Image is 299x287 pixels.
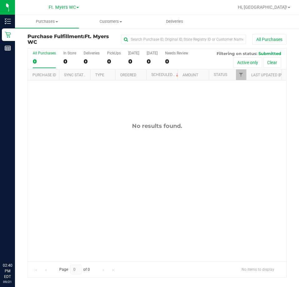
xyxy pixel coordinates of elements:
span: Page of 0 [54,265,95,274]
button: All Purchases [252,34,287,45]
div: 0 [147,58,158,65]
div: In Store [63,51,76,55]
div: No results found. [28,123,286,129]
a: Sync Status [64,73,88,77]
div: All Purchases [33,51,56,55]
inline-svg: Inventory [5,18,11,24]
a: Deliveries [143,15,207,28]
inline-svg: Reports [5,45,11,51]
span: Filtering on status: [217,51,257,56]
span: Ft. Myers WC [49,5,76,10]
span: Hi, [GEOGRAPHIC_DATA]! [238,5,287,10]
p: 02:40 PM EDT [3,263,12,279]
div: 0 [63,58,76,65]
span: Ft. Myers WC [27,33,109,45]
span: Deliveries [158,19,192,24]
a: Scheduled [151,73,180,77]
h3: Purchase Fulfillment: [27,34,114,45]
a: Last Updated By [251,73,283,77]
span: Purchases [15,19,79,24]
a: Ordered [120,73,136,77]
div: 0 [84,58,100,65]
div: 0 [128,58,139,65]
a: Type [95,73,104,77]
inline-svg: Retail [5,32,11,38]
button: Active only [233,57,262,68]
a: Amount [183,73,198,77]
a: Customers [79,15,143,28]
div: Deliveries [84,51,100,55]
div: Needs Review [165,51,188,55]
a: Status [214,73,227,77]
div: 0 [33,58,56,65]
div: 0 [107,58,121,65]
iframe: Resource center unread badge [18,236,26,244]
div: [DATE] [128,51,139,55]
a: Purchases [15,15,79,28]
button: Clear [263,57,281,68]
div: [DATE] [147,51,158,55]
p: 09/21 [3,279,12,284]
a: Filter [236,69,246,80]
a: Purchase ID [32,73,56,77]
input: Search Purchase ID, Original ID, State Registry ID or Customer Name... [121,35,246,44]
span: Submitted [258,51,281,56]
div: 0 [165,58,188,65]
span: No items to display [237,265,279,274]
iframe: Resource center [6,237,25,256]
span: Customers [79,19,143,24]
div: PickUps [107,51,121,55]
